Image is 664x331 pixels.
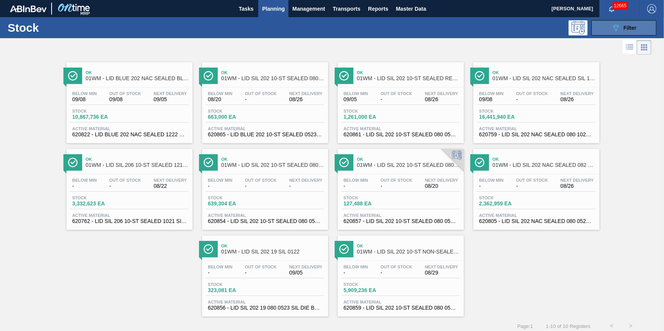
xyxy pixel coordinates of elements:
[289,270,322,276] span: 09/05
[612,2,628,10] span: 12665
[516,178,548,182] span: Out Of Stock
[72,109,126,113] span: Stock
[72,178,97,182] span: Below Min
[245,97,277,102] span: -
[468,143,603,230] a: ÍconeOk01WM - LID SIL 202 NAC SEALED 082 0521 RED DIEBelow Min-Out Of Stock-Next Delivery08/26Sto...
[72,132,187,137] span: 620822 - LID BLUE 202 NAC SEALED 1222 BLU DIE EPO
[343,126,458,131] span: Active Material
[86,162,189,168] span: 01WM - LID SIL 206 10-ST SEALED 1218 SIL 2018 O
[479,97,504,102] span: 09/08
[204,244,213,254] img: Ícone
[343,114,397,120] span: 1,261,000 EA
[381,265,412,269] span: Out Of Stock
[479,91,504,96] span: Below Min
[479,178,504,182] span: Below Min
[343,91,368,96] span: Below Min
[425,270,458,276] span: 08/29
[343,282,397,287] span: Stock
[637,40,651,55] div: Card Vision
[208,270,232,276] span: -
[208,287,261,293] span: 323,081 EA
[425,178,458,182] span: Next Delivery
[221,244,324,248] span: Ok
[332,143,468,230] a: ÍconeOk01WM - LID SIL 202 10-ST SEALED 080 0520 PNK NEBelow Min-Out Of Stock-Next Delivery08/20St...
[208,265,232,269] span: Below Min
[109,97,141,102] span: 09/08
[208,213,322,218] span: Active Material
[204,71,213,81] img: Ícone
[343,287,397,293] span: 5,909,236 EA
[479,213,594,218] span: Active Material
[72,97,97,102] span: 09/08
[204,158,213,167] img: Ícone
[289,265,322,269] span: Next Delivery
[86,70,189,75] span: Ok
[289,97,322,102] span: 08/26
[339,158,349,167] img: Ícone
[343,178,368,182] span: Below Min
[343,213,458,218] span: Active Material
[647,4,656,13] img: Logout
[560,91,594,96] span: Next Delivery
[425,265,458,269] span: Next Delivery
[208,114,261,120] span: 663,000 EA
[72,183,97,189] span: -
[86,157,189,161] span: Ok
[208,126,322,131] span: Active Material
[208,97,232,102] span: 08/20
[425,183,458,189] span: 08/20
[544,323,591,329] span: 1 - 10 of 10 Registers
[72,213,187,218] span: Active Material
[154,97,187,102] span: 09/05
[624,25,636,31] span: Filter
[332,57,468,143] a: ÍconeOk01WM - LID SIL 202 10-ST SEALED RED DIBelow Min09/05Out Of Stock-Next Delivery08/26Stock1,...
[479,132,594,137] span: 620759 - LID SIL 202 NAC SEALED 080 1021 SIL EPOX
[245,91,277,96] span: Out Of Stock
[396,4,426,13] span: Master Data
[292,4,325,13] span: Management
[381,91,412,96] span: Out Of Stock
[196,143,332,230] a: ÍconeOk01WM - LID SIL 202 10-ST SEALED 080 0618 GRN 06Below Min-Out Of Stock-Next Delivery-Stock6...
[343,265,368,269] span: Below Min
[208,201,261,207] span: 639,304 EA
[468,57,603,143] a: ÍconeOk01WM - LID SIL 202 NAC SEALED SIL 1021Below Min09/08Out Of Stock-Next Delivery08/26Stock16...
[86,76,189,81] span: 01WM - LID BLUE 202 NAC SEALED BLU 0322
[357,162,460,168] span: 01WM - LID SIL 202 10-ST SEALED 080 0520 PNK NE
[109,183,141,189] span: -
[357,157,460,161] span: Ok
[221,76,324,81] span: 01WM - LID SIL 202 10-ST SEALED 080 0618 ULT 06
[479,183,504,189] span: -
[343,97,368,102] span: 09/05
[289,183,322,189] span: -
[492,70,596,75] span: Ok
[368,4,388,13] span: Reports
[381,183,412,189] span: -
[68,158,78,167] img: Ícone
[339,244,349,254] img: Ícone
[343,183,368,189] span: -
[343,109,397,113] span: Stock
[343,305,458,311] span: 620859 - LID SIL 202 10-ST SEALED 080 0523 SIL 06
[516,91,548,96] span: Out Of Stock
[381,97,412,102] span: -
[196,230,332,316] a: ÍconeOk01WM - LID SIL 202 19 SIL 0122Below Min-Out Of Stock-Next Delivery09/05Stock323,081 EAActi...
[245,178,277,182] span: Out Of Stock
[425,97,458,102] span: 08/26
[154,178,187,182] span: Next Delivery
[425,91,458,96] span: Next Delivery
[208,178,232,182] span: Below Min
[208,183,232,189] span: -
[479,114,533,120] span: 16,441,940 EA
[343,218,458,224] span: 620857 - LID SIL 202 10-ST SEALED 080 0523 PNK NE
[262,4,285,13] span: Planning
[475,71,484,81] img: Ícone
[479,109,533,113] span: Stock
[208,218,322,224] span: 620854 - LID SIL 202 10-ST SEALED 080 0523 GRN 06
[72,126,187,131] span: Active Material
[221,70,324,75] span: Ok
[154,183,187,189] span: 08/22
[381,270,412,276] span: -
[492,76,596,81] span: 01WM - LID SIL 202 NAC SEALED SIL 1021
[289,91,322,96] span: Next Delivery
[72,91,97,96] span: Below Min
